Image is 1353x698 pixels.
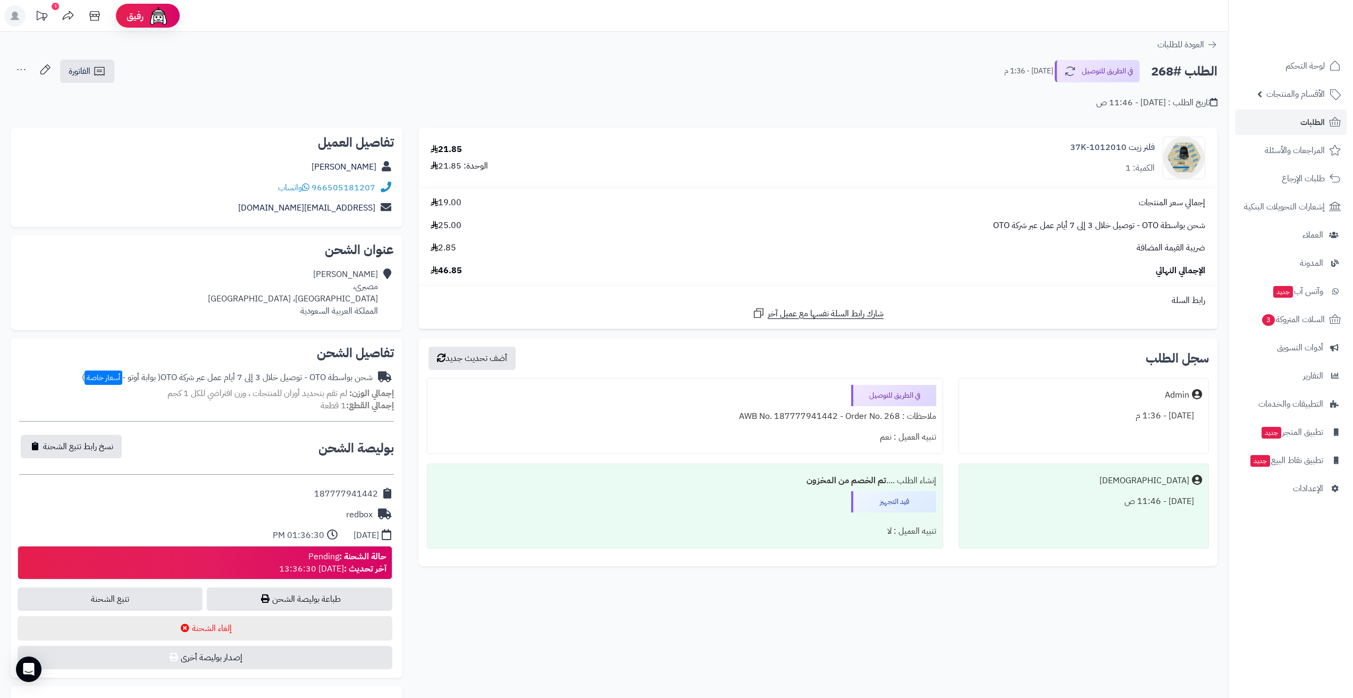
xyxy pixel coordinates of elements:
[18,587,203,611] a: تتبع الشحنة
[318,442,394,455] h2: بوليصة الشحن
[851,491,936,512] div: قيد التجهيز
[312,181,375,194] a: 966505181207
[1235,53,1347,79] a: لوحة التحكم
[1157,38,1204,51] span: العودة للطلبات
[28,5,55,29] a: تحديثات المنصة
[167,387,347,400] span: لم تقم بتحديد أوزان للمنتجات ، وزن افتراضي للكل 1 كجم
[1282,171,1325,186] span: طلبات الإرجاع
[1163,137,1205,179] img: 1724677367-37K-90x90.png
[1235,419,1347,445] a: تطبيق المتجرجديد
[148,5,169,27] img: ai-face.png
[346,399,394,412] strong: إجمالي القطع:
[1055,60,1140,82] button: في الطريق للتوصيل
[18,616,392,641] button: إلغاء الشحنة
[434,521,936,542] div: تنبيه العميل : لا
[1235,307,1347,332] a: السلات المتروكة3
[434,406,936,427] div: ملاحظات : AWB No. 187777941442 - Order No. 268
[1277,340,1323,355] span: أدوات التسويق
[993,220,1205,232] span: شحن بواسطة OTO - توصيل خلال 3 إلى 7 أيام عمل عبر شركة OTO
[127,10,144,22] span: رفيق
[312,161,376,173] a: [PERSON_NAME]
[431,242,456,254] span: 2.85
[1235,138,1347,163] a: المراجعات والأسئلة
[349,387,394,400] strong: إجمالي الوزن:
[1099,475,1189,487] div: [DEMOGRAPHIC_DATA]
[1235,279,1347,304] a: وآتس آبجديد
[1004,66,1053,77] small: [DATE] - 1:36 م
[1157,38,1217,51] a: العودة للطلبات
[1272,284,1323,299] span: وآتس آب
[207,587,392,611] a: طباعة بوليصة الشحن
[1258,397,1323,411] span: التطبيقات والخدمات
[1300,256,1323,271] span: المدونة
[82,371,161,384] span: ( بوابة أوتو - )
[1273,286,1293,298] span: جديد
[278,181,309,194] a: واتساب
[1244,199,1325,214] span: إشعارات التحويلات البنكية
[1250,455,1270,467] span: جديد
[965,491,1202,512] div: [DATE] - 11:46 ص
[1249,453,1323,468] span: تطبيق نقاط البيع
[1265,143,1325,158] span: المراجعات والأسئلة
[428,347,516,370] button: أضف تحديث جديد
[1235,363,1347,389] a: التقارير
[1165,389,1189,401] div: Admin
[1235,391,1347,417] a: التطبيقات والخدمات
[431,144,462,156] div: 21.85
[273,529,324,542] div: 01:36:30 PM
[1262,427,1281,439] span: جديد
[18,646,392,669] button: إصدار بوليصة أخرى
[431,265,462,277] span: 46.85
[1261,312,1325,327] span: السلات المتروكة
[82,372,373,384] div: شحن بواسطة OTO - توصيل خلال 3 إلى 7 أيام عمل عبر شركة OTO
[43,440,113,453] span: نسخ رابط تتبع الشحنة
[1303,368,1323,383] span: التقارير
[1285,58,1325,73] span: لوحة التحكم
[52,3,59,10] div: 1
[208,268,378,317] div: [PERSON_NAME] مصبرى، [GEOGRAPHIC_DATA]، [GEOGRAPHIC_DATA] المملكة العربية السعودية
[1293,481,1323,496] span: الإعدادات
[339,550,386,563] strong: حالة الشحنة :
[752,307,884,320] a: شارك رابط السلة نفسها مع عميل آخر
[434,427,936,448] div: تنبيه العميل : نعم
[16,657,41,682] div: Open Intercom Messenger
[1266,87,1325,102] span: الأقسام والمنتجات
[314,488,378,500] div: 187777941442
[1151,61,1217,82] h2: الطلب #268
[431,197,461,209] span: 19.00
[238,201,375,214] a: [EMAIL_ADDRESS][DOMAIN_NAME]
[806,474,886,487] b: تم الخصم من المخزون
[346,509,373,521] div: redbox
[1070,141,1155,154] a: فلتر زيت 1012010-37K
[60,60,114,83] a: الفاتورة
[1235,335,1347,360] a: أدوات التسويق
[1146,352,1209,365] h3: سجل الطلب
[768,308,884,320] span: شارك رابط السلة نفسها مع عميل آخر
[69,65,90,78] span: الفاتورة
[321,399,394,412] small: 1 قطعة
[1235,250,1347,276] a: المدونة
[1235,166,1347,191] a: طلبات الإرجاع
[1260,425,1323,440] span: تطبيق المتجر
[1302,228,1323,242] span: العملاء
[423,295,1213,307] div: رابط السلة
[344,562,386,575] strong: آخر تحديث :
[1235,222,1347,248] a: العملاء
[19,347,394,359] h2: تفاصيل الشحن
[434,470,936,491] div: إنشاء الطلب ....
[85,371,122,385] span: أسعار خاصة
[279,551,386,575] div: Pending [DATE] 13:36:30
[21,435,122,458] button: نسخ رابط تتبع الشحنة
[1235,110,1347,135] a: الطلبات
[1235,448,1347,473] a: تطبيق نقاط البيعجديد
[1300,115,1325,130] span: الطلبات
[19,243,394,256] h2: عنوان الشحن
[1281,29,1343,51] img: logo-2.png
[1235,476,1347,501] a: الإعدادات
[354,529,379,542] div: [DATE]
[431,220,461,232] span: 25.00
[1125,162,1155,174] div: الكمية: 1
[1262,314,1275,326] span: 3
[431,160,488,172] div: الوحدة: 21.85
